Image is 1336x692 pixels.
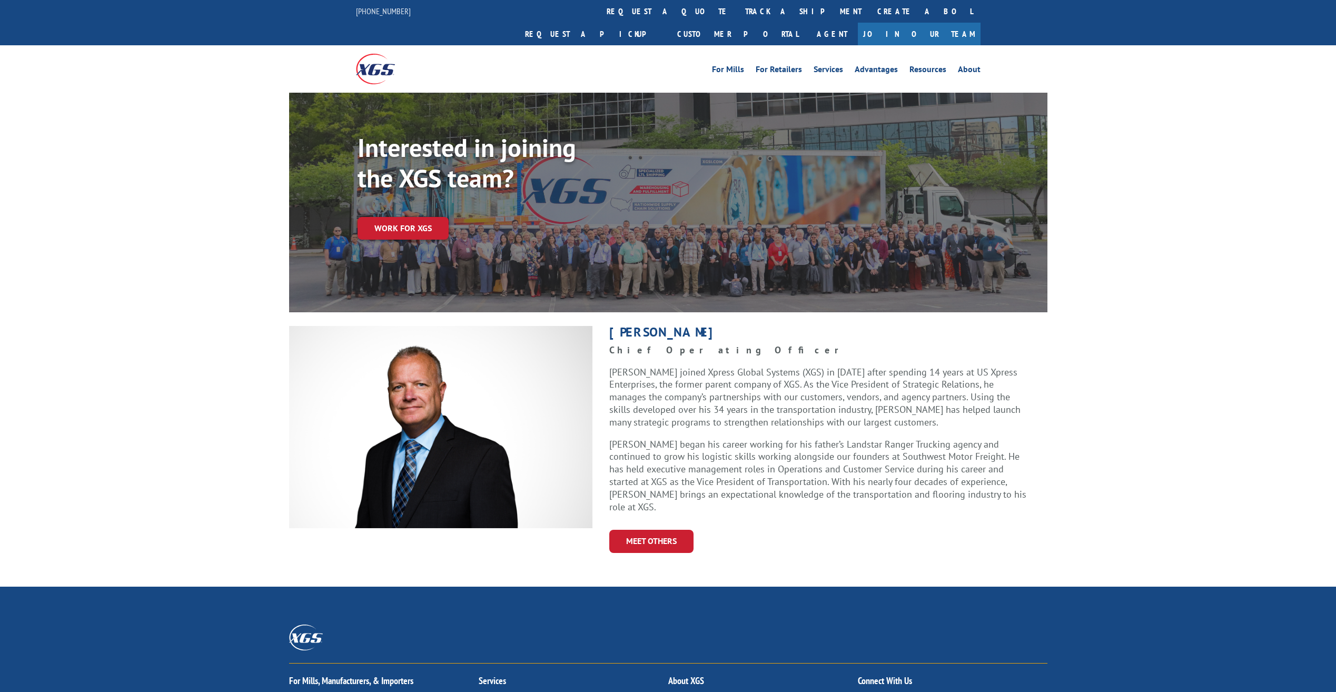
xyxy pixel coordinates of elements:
a: For Mills, Manufacturers, & Importers [289,675,413,687]
img: XGS_Logos_ALL_2024_All_White [289,625,323,650]
p: [PERSON_NAME] began his career working for his father’s Landstar Ranger Trucking agency and conti... [609,438,1031,513]
a: For Mills [712,65,744,77]
a: About [958,65,981,77]
h1: the XGS team? [358,165,674,196]
a: Customer Portal [669,23,806,45]
a: About XGS [668,675,704,687]
img: Greg Laminack [289,326,592,528]
a: Meet Others [609,530,694,552]
a: Work for XGS [358,217,449,240]
a: Join Our Team [858,23,981,45]
a: [PHONE_NUMBER] [356,6,411,16]
a: Services [479,675,506,687]
p: [PERSON_NAME] joined Xpress Global Systems (XGS) in [DATE] after spending 14 years at US Xpress E... [609,366,1031,438]
a: Request a pickup [517,23,669,45]
a: Agent [806,23,858,45]
a: Advantages [855,65,898,77]
h1: Interested in joining [358,135,674,165]
strong: Chief Operating Officer [609,344,854,356]
a: For Retailers [756,65,802,77]
h1: [PERSON_NAME] [609,326,1031,344]
h2: Connect With Us [858,676,1047,691]
a: Resources [909,65,946,77]
a: Services [814,65,843,77]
